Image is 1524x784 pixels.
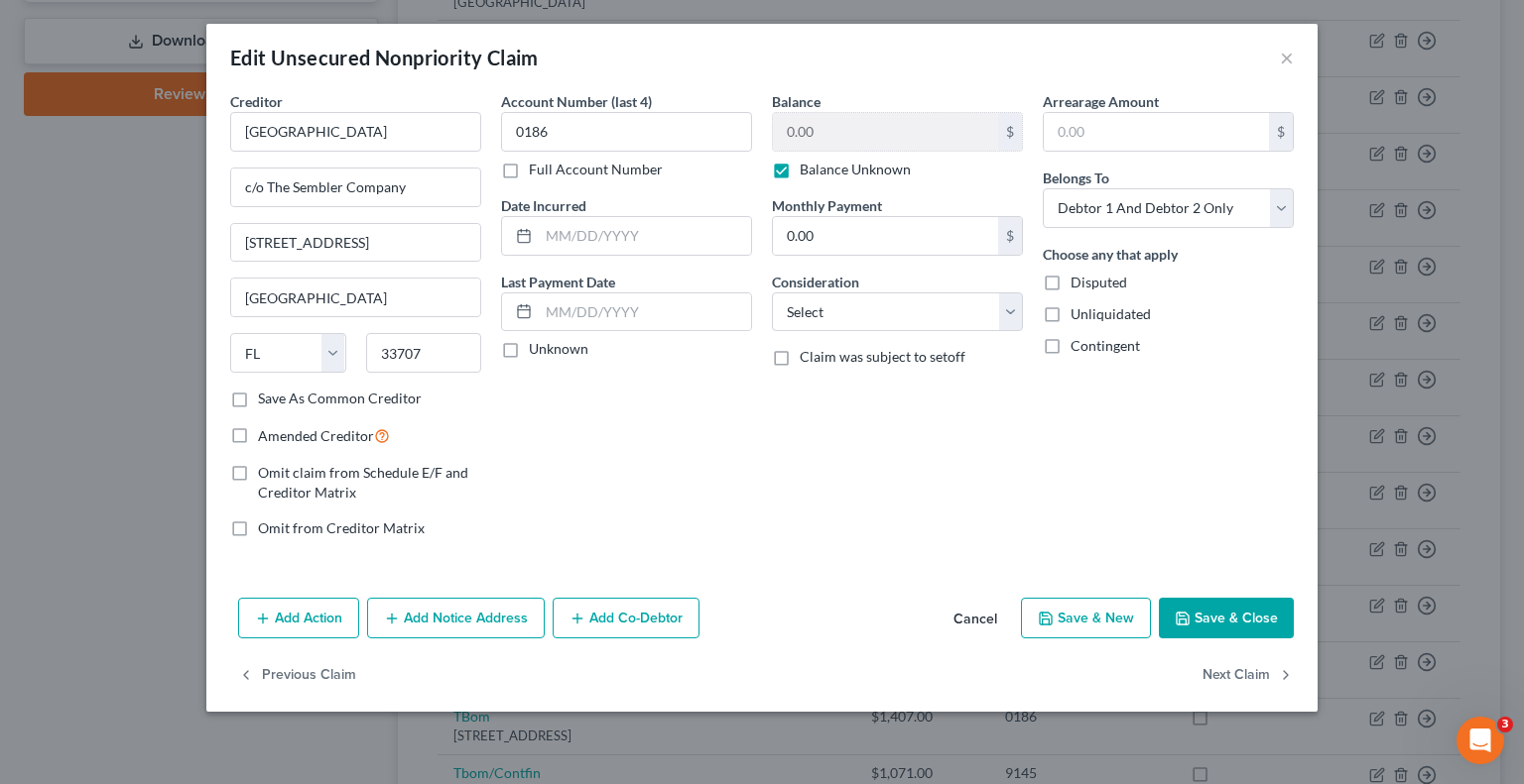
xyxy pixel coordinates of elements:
[1280,46,1294,69] button: ×
[1043,244,1178,265] label: Choose any that apply
[553,598,699,639] button: Add Co-Debtor
[367,598,545,639] button: Add Notice Address
[1071,305,1151,322] span: Unliquidated
[773,217,998,255] input: 0.00
[772,195,882,216] label: Monthly Payment
[998,113,1022,151] div: $
[1044,113,1269,151] input: 0.00
[258,464,468,501] span: Omit claim from Schedule E/F and Creditor Matrix
[1043,169,1109,186] span: Belongs To
[1071,274,1127,290] span: Disputed
[501,195,586,216] label: Date Incurred
[539,217,751,255] input: MM/DD/YYYY
[998,217,1022,255] div: $
[258,389,422,408] label: Save As Common Creditor
[231,279,480,316] input: Enter city...
[258,427,374,444] span: Amended Creditor
[230,93,283,110] span: Creditor
[238,598,359,639] button: Add Action
[501,112,752,152] input: XXXX
[529,339,588,359] label: Unknown
[800,160,911,179] label: Balance Unknown
[1021,598,1151,639] button: Save & New
[800,348,965,365] span: Claim was subject to setoff
[539,293,751,331] input: MM/DD/YYYY
[938,600,1013,639] button: Cancel
[238,654,356,696] button: Previous Claim
[231,168,480,206] input: Enter address...
[1071,337,1140,354] span: Contingent
[1159,598,1294,639] button: Save & Close
[501,272,615,292] label: Last Payment Date
[230,44,539,71] div: Edit Unsecured Nonpriority Claim
[773,113,998,151] input: 0.00
[529,160,663,179] label: Full Account Number
[501,91,652,112] label: Account Number (last 4)
[772,272,859,292] label: Consideration
[1269,113,1293,151] div: $
[1457,717,1504,764] iframe: Intercom live chat
[1497,717,1513,732] span: 3
[1043,91,1159,112] label: Arrearage Amount
[231,224,480,262] input: Apt, Suite, etc...
[772,91,821,112] label: Balance
[1203,654,1294,696] button: Next Claim
[366,333,482,373] input: Enter zip...
[258,519,425,536] span: Omit from Creditor Matrix
[230,112,481,152] input: Search creditor by name...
